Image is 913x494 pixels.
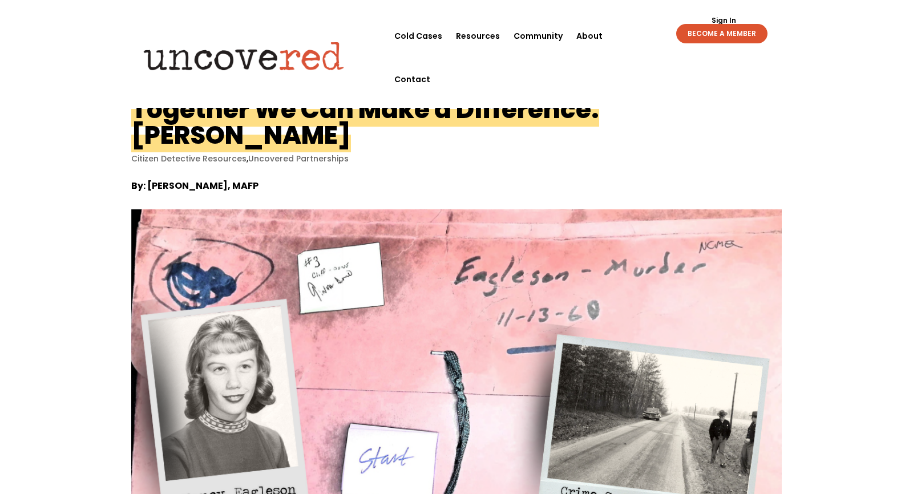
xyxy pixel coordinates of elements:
[131,153,247,164] a: Citizen Detective Resources
[248,153,349,164] a: Uncovered Partnerships
[131,179,258,192] strong: By: [PERSON_NAME], MAFP
[131,153,782,164] p: ,
[131,92,599,152] h1: Together We Can Make a Difference: [PERSON_NAME]
[394,58,430,101] a: Contact
[134,34,354,78] img: Uncovered logo
[456,14,500,58] a: Resources
[705,17,742,24] a: Sign In
[394,14,442,58] a: Cold Cases
[514,14,563,58] a: Community
[676,24,767,43] a: BECOME A MEMBER
[576,14,603,58] a: About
